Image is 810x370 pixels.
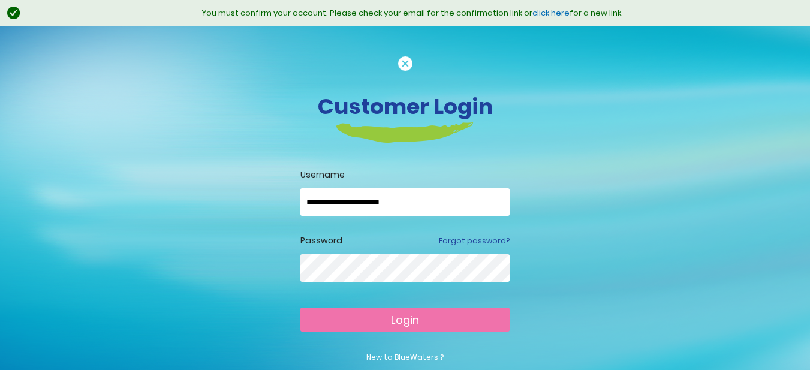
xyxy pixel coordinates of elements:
button: Login [300,308,510,332]
label: Password [300,234,342,247]
a: Forgot password? [439,236,510,246]
span: Login [391,312,419,327]
h3: Customer Login [73,94,738,119]
img: cancel [398,56,412,71]
img: login-heading-border.png [336,122,474,143]
p: New to BlueWaters ? [300,352,510,363]
div: You must confirm your account. Please check your email for the confirmation link or for a new link. [27,7,798,19]
label: Username [300,169,510,181]
a: click here [532,7,570,19]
